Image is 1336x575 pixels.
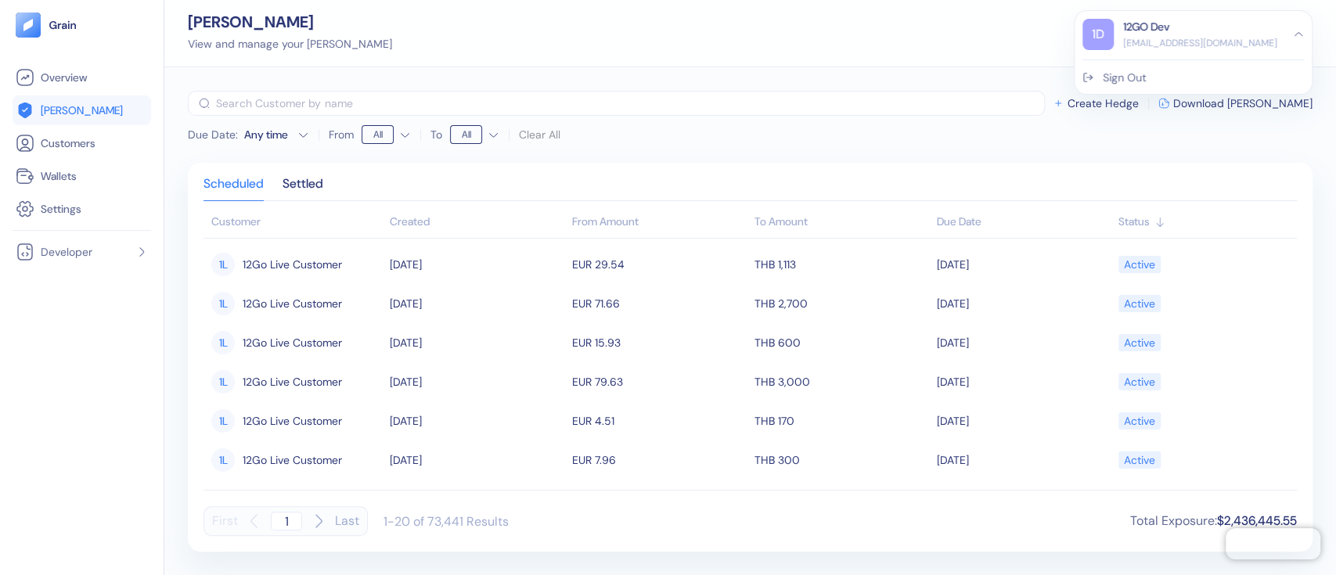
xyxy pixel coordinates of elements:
[1158,98,1313,109] button: Download [PERSON_NAME]
[1124,251,1155,278] div: Active
[16,68,148,87] a: Overview
[188,36,392,52] div: View and manage your [PERSON_NAME]
[16,167,148,185] a: Wallets
[932,440,1115,480] td: [DATE]
[243,368,342,395] span: 12Go Live Customer
[243,251,342,278] span: 12Go Live Customer
[243,329,342,356] span: 12Go Live Customer
[386,323,568,362] td: [DATE]
[283,178,323,200] div: Settled
[16,199,148,218] a: Settings
[386,440,568,480] td: [DATE]
[211,331,235,354] div: 1L
[568,323,751,362] td: EUR 15.93
[568,284,751,323] td: EUR 71.66
[932,401,1115,440] td: [DATE]
[41,102,123,118] span: [PERSON_NAME]
[1053,98,1139,109] button: Create Hedge
[244,127,291,142] div: Any time
[386,284,568,323] td: [DATE]
[750,480,932,519] td: THB 350
[41,70,87,85] span: Overview
[390,214,564,230] div: Sort ascending
[16,134,148,153] a: Customers
[1217,512,1297,529] span: $2,436,445.55
[568,207,751,239] th: From Amount
[1124,290,1155,317] div: Active
[16,13,41,38] img: logo-tablet-V2.svg
[750,207,932,239] th: To Amount
[203,178,264,200] div: Scheduled
[1124,447,1155,473] div: Active
[1124,408,1155,434] div: Active
[211,409,235,433] div: 1L
[211,370,235,394] div: 1L
[568,245,751,284] td: EUR 29.54
[243,290,342,317] span: 12Go Live Customer
[384,513,509,530] div: 1-20 of 73,441 Results
[41,135,95,151] span: Customers
[41,244,92,260] span: Developer
[203,207,386,239] th: Customer
[216,91,1045,116] input: Search Customer by name
[188,127,238,142] span: Due Date :
[568,480,751,519] td: EUR 9.29
[1124,368,1155,395] div: Active
[386,480,568,519] td: [DATE]
[386,401,568,440] td: [DATE]
[568,440,751,480] td: EUR 7.96
[1118,214,1289,230] div: Sort ascending
[188,14,392,30] div: [PERSON_NAME]
[750,401,932,440] td: THB 170
[932,480,1115,519] td: [DATE]
[932,323,1115,362] td: [DATE]
[932,284,1115,323] td: [DATE]
[41,168,77,184] span: Wallets
[1130,512,1297,530] div: Total Exposure :
[1068,98,1139,109] span: Create Hedge
[41,201,81,217] span: Settings
[932,245,1115,284] td: [DATE]
[329,129,354,140] label: From
[1173,98,1313,109] span: Download [PERSON_NAME]
[211,292,235,315] div: 1L
[386,362,568,401] td: [DATE]
[450,122,499,147] button: To
[430,129,442,140] label: To
[1123,19,1169,35] div: 12GO Dev
[932,362,1115,401] td: [DATE]
[1123,36,1277,50] div: [EMAIL_ADDRESS][DOMAIN_NAME]
[212,506,238,536] button: First
[243,447,342,473] span: 12Go Live Customer
[211,448,235,472] div: 1L
[750,362,932,401] td: THB 3,000
[335,506,359,536] button: Last
[936,214,1111,230] div: Sort ascending
[1226,528,1320,559] iframe: Chatra live chat
[750,284,932,323] td: THB 2,700
[362,122,411,147] button: From
[1103,70,1146,86] div: Sign Out
[386,245,568,284] td: [DATE]
[568,362,751,401] td: EUR 79.63
[1082,19,1114,50] div: 1D
[568,401,751,440] td: EUR 4.51
[16,101,148,120] a: [PERSON_NAME]
[750,323,932,362] td: THB 600
[243,408,342,434] span: 12Go Live Customer
[49,20,77,31] img: logo
[211,253,235,276] div: 1L
[750,245,932,284] td: THB 1,113
[1124,329,1155,356] div: Active
[188,127,309,142] button: Due Date:Any time
[750,440,932,480] td: THB 300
